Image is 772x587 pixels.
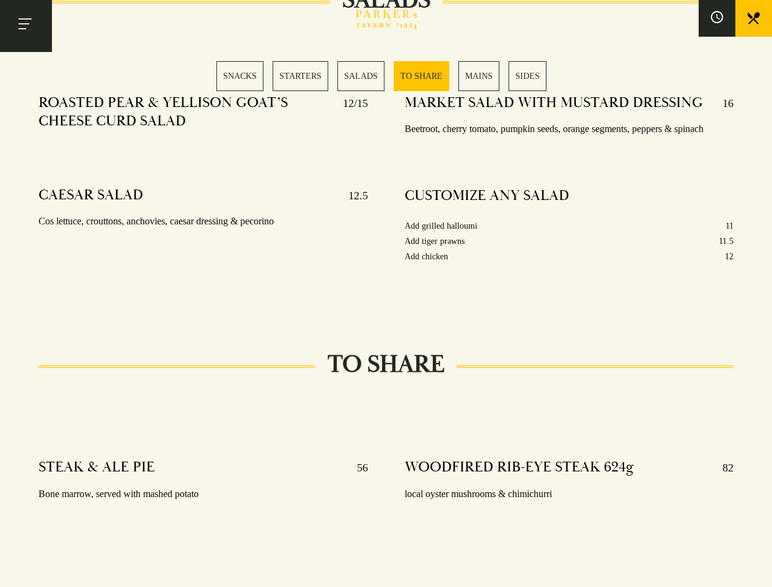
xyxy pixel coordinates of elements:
h4: WOODFIRED RIB-EYE STEAK 624g [405,458,634,478]
p: Beetroot, cherry tomato, pumpkin seeds, orange segments, peppers & spinach [405,120,733,138]
h4: CAESAR SALAD [39,186,143,205]
h4: CUSTOMIZE ANY SALAD [405,186,569,205]
a: 1 / 6 [216,61,263,91]
a: 3 / 6 [337,61,384,91]
a: 4 / 6 [394,61,449,91]
p: local oyster mushrooms & chimichurri [405,485,733,503]
a: 2 / 6 [273,61,328,91]
p: 11.5 [719,234,733,249]
a: 5 / 6 [458,61,499,91]
p: 12.5 [336,186,368,205]
p: Add grilled halloumi [405,218,477,234]
h4: STEAK & ALE PIE [39,458,155,478]
p: 82 [710,458,733,478]
p: Bone marrow, served with mashed potato [39,485,367,503]
p: 11 [726,218,733,234]
p: Cos lettuce, crouttons, anchovies, caesar dressing & pecorino [39,213,367,231]
h2: TO SHARE [315,350,457,379]
p: Add tiger prawns [405,234,465,249]
a: 6 / 6 [509,61,546,91]
p: 12 [725,249,733,264]
p: Add chicken [405,249,448,264]
p: 56 [345,458,368,478]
